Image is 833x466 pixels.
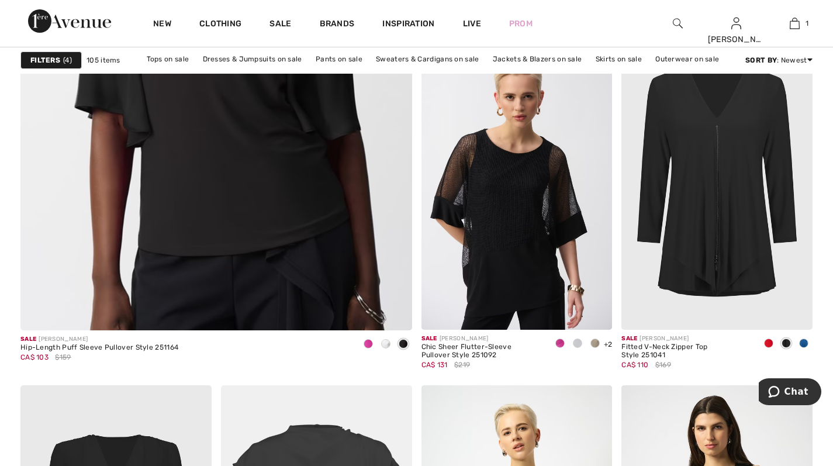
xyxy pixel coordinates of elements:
a: Skirts on sale [590,51,648,67]
img: My Bag [790,16,800,30]
span: CA$ 131 [421,361,448,369]
strong: Sort By [745,56,777,64]
span: 4 [63,55,72,65]
div: Purple orchid [360,335,377,354]
span: $219 [454,360,470,370]
span: CA$ 110 [621,361,648,369]
div: Coastal blue [795,334,813,354]
a: Clothing [199,19,241,31]
div: Dune [586,334,604,354]
span: Sale [421,335,437,342]
img: Fitted V-Neck Zipper Top Style 251041. Black [621,43,813,330]
div: [PERSON_NAME] [20,335,178,344]
a: New [153,19,171,31]
div: [PERSON_NAME] [621,334,751,343]
iframe: Opens a widget where you can chat to one of our agents [759,378,821,408]
span: $159 [55,352,71,363]
a: Prom [509,18,533,30]
div: Hip-Length Puff Sleeve Pullover Style 251164 [20,344,178,352]
a: Sweaters & Cardigans on sale [370,51,485,67]
a: Sale [269,19,291,31]
div: Radiant red [760,334,777,354]
img: 1ère Avenue [28,9,111,33]
a: Pants on sale [310,51,368,67]
div: Black [777,334,795,354]
img: Chic Sheer Flutter-Sleeve Pullover Style 251092. Black [421,43,613,330]
span: CA$ 103 [20,353,49,361]
a: Jackets & Blazers on sale [487,51,588,67]
a: Dresses & Jumpsuits on sale [197,51,308,67]
a: Brands [320,19,355,31]
div: [PERSON_NAME] [708,33,765,46]
span: +2 [604,340,613,348]
span: Sale [20,336,36,343]
div: Purple orchid [551,334,569,354]
strong: Filters [30,55,60,65]
span: Inspiration [382,19,434,31]
span: $169 [655,360,671,370]
span: 1 [806,18,808,29]
div: : Newest [745,55,813,65]
div: Fitted V-Neck Zipper Top Style 251041 [621,343,751,360]
div: Black [395,335,412,354]
img: My Info [731,16,741,30]
div: Chic Sheer Flutter-Sleeve Pullover Style 251092 [421,343,542,360]
div: Vanilla 30 [569,334,586,354]
a: Live [463,18,481,30]
div: [PERSON_NAME] [421,334,542,343]
div: Vanilla 30 [377,335,395,354]
img: search the website [673,16,683,30]
a: Outerwear on sale [649,51,725,67]
span: 105 items [87,55,120,65]
a: 1 [766,16,823,30]
span: Sale [621,335,637,342]
a: Tops on sale [141,51,195,67]
a: Sign In [731,18,741,29]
